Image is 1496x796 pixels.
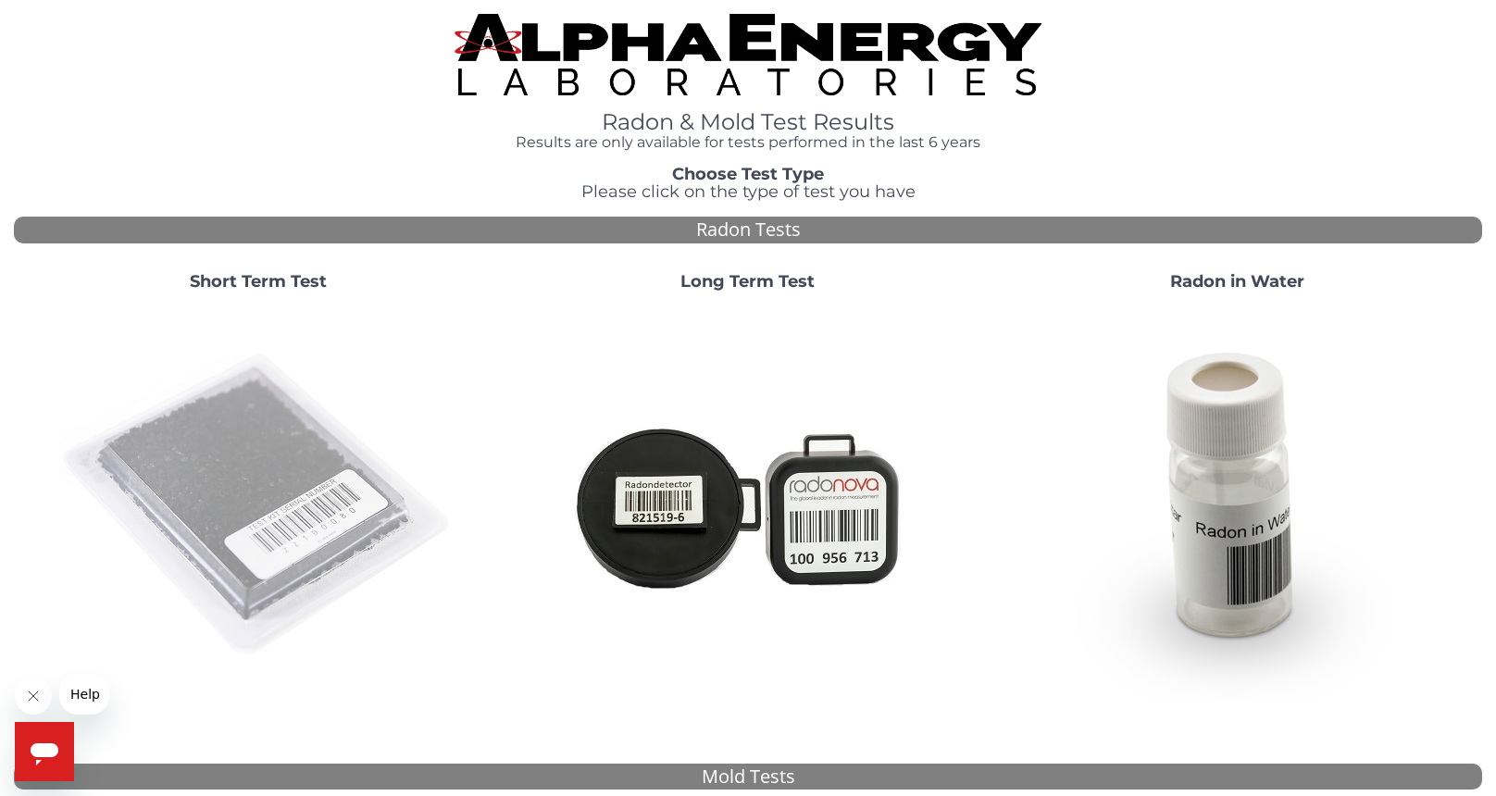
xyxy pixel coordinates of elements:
iframe: Close message [15,678,52,715]
h4: Results are only available for tests performed in the last 6 years [455,134,1041,151]
strong: Short Term Test [190,271,327,292]
span: Please click on the type of test you have [581,181,916,202]
img: Radtrak2vsRadtrak3.jpg [549,306,947,704]
div: Radon Tests [14,217,1482,243]
h1: Radon & Mold Test Results [455,110,1041,134]
strong: Choose Test Type [672,164,824,184]
img: TightCrop.jpg [455,14,1041,95]
iframe: Button to launch messaging window [15,722,74,781]
img: RadoninWater.jpg [1039,306,1437,704]
img: ShortTerm.jpg [59,306,457,704]
iframe: Message from company [59,674,109,715]
strong: Radon in Water [1170,271,1304,292]
strong: Long Term Test [680,271,815,292]
div: Mold Tests [14,764,1482,790]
